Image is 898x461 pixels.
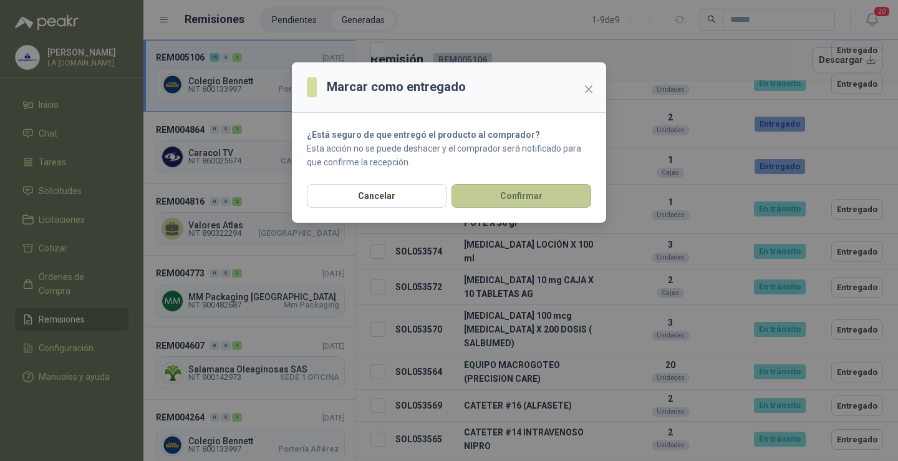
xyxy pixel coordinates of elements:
h3: Marcar como entregado [327,77,466,97]
p: Esta acción no se puede deshacer y el comprador será notificado para que confirme la recepción. [307,142,591,169]
button: Close [579,79,599,99]
button: Cancelar [307,184,447,208]
span: close [584,84,594,94]
strong: ¿Está seguro de que entregó el producto al comprador? [307,130,540,140]
button: Confirmar [451,184,591,208]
